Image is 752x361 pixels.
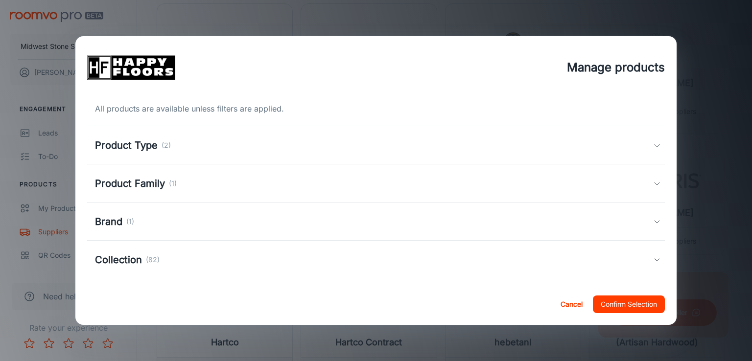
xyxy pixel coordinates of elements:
div: All products are available unless filters are applied. [87,103,665,114]
p: (2) [162,140,171,151]
div: Brand(1) [87,203,665,241]
div: Product Type(2) [87,126,665,164]
img: vendor_logo_square_en-us.png [87,48,175,87]
p: (1) [169,178,177,189]
p: (1) [126,216,134,227]
h4: Manage products [567,59,665,76]
div: Collection(82) [87,241,665,279]
h5: Brand [95,214,122,229]
h5: Collection [95,252,142,267]
h5: Product Family [95,176,165,191]
button: Cancel [556,295,587,313]
p: (82) [146,254,160,265]
button: Confirm Selection [593,295,665,313]
div: Product Family(1) [87,164,665,203]
h5: Product Type [95,138,158,153]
